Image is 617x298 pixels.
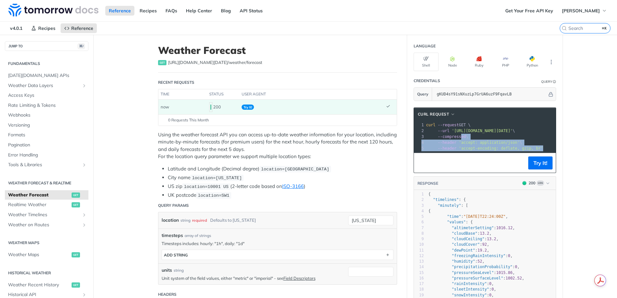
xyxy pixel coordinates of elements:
[482,242,487,247] span: 92
[537,180,544,186] span: Log
[162,241,394,246] p: Timesteps includes: hourly: "1h", daily: "1d"
[522,181,526,185] span: 200
[418,111,449,117] span: cURL Request
[168,183,397,190] li: US zip (2-letter code based on )
[82,83,87,88] button: Show subpages for Weather Data Layers
[452,226,494,230] span: "altimeterSetting"
[428,209,431,213] span: {
[28,23,59,33] a: Recipes
[414,231,424,236] div: 8
[8,282,70,288] span: Weather Recent History
[528,156,553,169] button: Try It!
[428,231,492,236] span: : ,
[162,6,181,16] a: FAQs
[414,292,424,298] div: 19
[546,57,556,67] button: More Languages
[5,280,88,290] a: Weather Recent Historyget
[168,174,397,181] li: City name
[414,281,424,287] div: 17
[8,4,98,17] img: Tomorrow.io Weather API Docs
[438,129,450,133] span: --url
[82,212,87,217] button: Show subpages for Weather Timelines
[558,6,611,16] button: [PERSON_NAME]
[8,82,80,89] span: Weather Data Layers
[553,80,556,83] i: Information
[452,248,475,253] span: "dewPoint"
[562,8,600,14] span: [PERSON_NAME]
[426,123,471,127] span: GET \
[8,192,70,198] span: Weather Forecast
[414,264,424,270] div: 14
[72,282,80,288] span: get
[467,53,492,71] button: Ruby
[414,270,424,276] div: 15
[452,276,503,280] span: "pressureSurfaceLevel"
[82,162,87,168] button: Show subpages for Tools & Libraries
[217,6,234,16] a: Blog
[417,180,439,187] button: RESPONSE
[8,152,87,158] span: Error Handling
[8,142,87,148] span: Pagination
[5,120,88,130] a: Versioning
[541,79,556,84] div: QueryInformation
[417,91,428,97] span: Query
[158,292,177,297] div: Headers
[459,146,543,151] span: 'accept-encoding: deflate, gzip, br'
[428,248,489,253] span: : ,
[428,287,497,292] span: : ,
[452,254,506,258] span: "freezingRainIntensity"
[452,270,494,275] span: "pressureSeaLevel"
[480,231,489,236] span: 13.2
[434,88,547,101] input: apikey
[562,26,567,31] svg: Search
[5,250,88,260] a: Weather Mapsget
[5,180,88,186] h2: Weather Forecast & realtime
[506,276,522,280] span: 1002.52
[5,140,88,150] a: Pagination
[428,226,515,230] span: : ,
[8,212,80,218] span: Weather Timelines
[414,214,424,219] div: 5
[414,208,424,214] div: 4
[5,240,88,246] h2: Weather Maps
[162,250,393,260] button: ADD string
[192,216,207,225] div: required
[105,6,134,16] a: Reference
[417,158,426,168] button: Copy to clipboard
[158,44,397,56] h1: Weather Forecast
[416,111,458,118] button: cURL Request
[61,23,97,33] a: Reference
[8,132,87,138] span: Formats
[428,293,494,297] span: : ,
[487,237,496,241] span: 13.2
[428,242,489,247] span: : ,
[38,25,55,31] span: Recipes
[168,59,262,66] span: https://api.tomorrow.io/v4/weather/forecast
[180,216,190,225] div: string
[71,25,93,31] span: Reference
[182,6,216,16] a: Help Center
[5,130,88,140] a: Formats
[5,110,88,120] a: Webhooks
[414,128,425,134] div: 2
[8,222,80,228] span: Weather on Routes
[515,265,517,269] span: 0
[82,222,87,228] button: Show subpages for Weather on Routes
[8,122,87,129] span: Versioning
[447,214,461,219] span: "time"
[5,101,88,110] a: Rate Limiting & Tokens
[600,25,609,31] kbd: ⌘K
[414,225,424,231] div: 7
[158,203,189,208] div: Query Params
[158,131,397,160] p: Using the weather forecast API you can access up-to-date weather information for your location, i...
[8,112,87,118] span: Webhooks
[82,292,87,297] button: Show subpages for Historical API
[192,176,242,180] span: location=[US_STATE]
[493,53,518,71] button: PHP
[162,232,183,239] span: timesteps
[428,192,431,196] span: {
[438,140,457,145] span: --header
[261,167,329,172] span: location=[GEOGRAPHIC_DATA]
[428,259,485,264] span: : ,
